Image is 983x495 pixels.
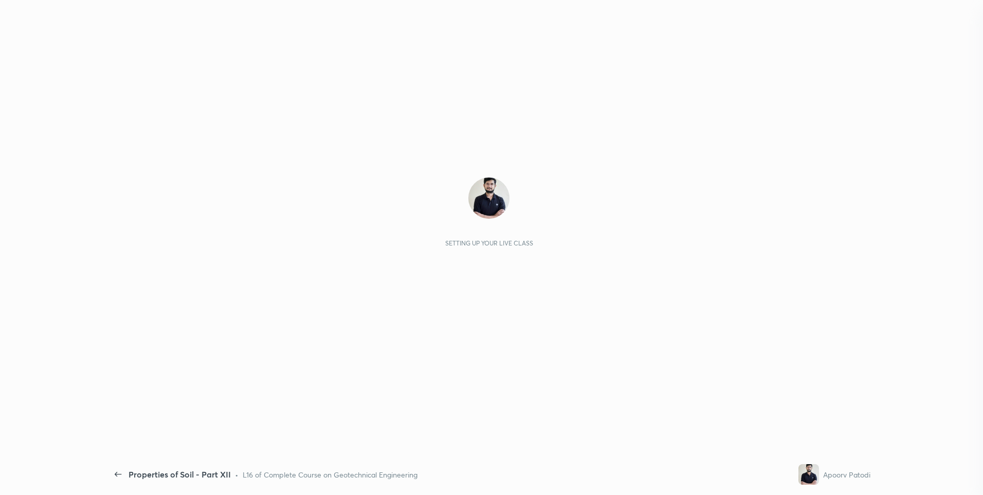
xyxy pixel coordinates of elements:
div: Properties of Soil - Part XII [129,468,231,481]
img: 3a38f146e3464b03b24dd93f76ec5ac5.jpg [798,464,819,485]
div: L16 of Complete Course on Geotechnical Engineering [243,469,417,480]
img: 3a38f146e3464b03b24dd93f76ec5ac5.jpg [468,178,509,219]
div: • [235,469,239,480]
div: Apoorv Patodi [823,469,870,480]
div: Setting up your live class [445,239,533,247]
